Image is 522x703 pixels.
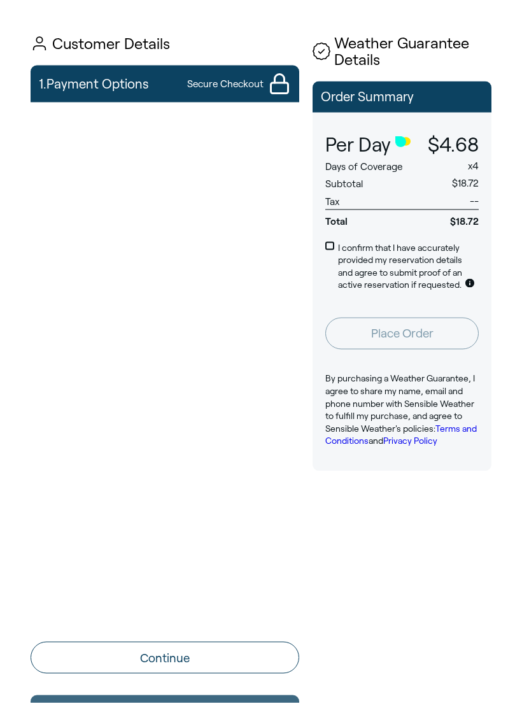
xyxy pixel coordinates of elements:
[321,90,483,104] p: Order Summary
[325,318,479,350] button: Place Order
[31,642,300,674] button: Continue
[468,160,479,171] span: x 4
[325,178,363,189] span: Subtotal
[325,161,402,172] span: Days of Coverage
[325,196,339,207] span: Tax
[452,178,479,188] span: $18.72
[470,195,479,206] span: --
[383,436,437,446] a: Privacy Policy
[187,77,264,90] span: Secure Checkout
[39,70,149,98] h2: 1. Payment Options
[421,209,479,228] span: $18.72
[325,134,391,156] span: Per Day
[28,109,302,579] iframe: Secure payment input frame
[31,66,300,103] button: 1.Payment OptionsSecure Checkout
[428,134,479,155] span: $4.68
[31,35,300,53] h1: Customer Details
[325,209,421,228] span: Total
[31,598,300,627] iframe: PayPal-paypal
[338,242,479,292] p: I confirm that I have accurately provided my reservation details and agree to submit proof of an ...
[325,373,479,448] p: By purchasing a Weather Guarantee, I agree to share my name, email and phone number with Sensible...
[313,35,492,68] h1: Weather Guarantee Details
[313,489,492,578] iframe: Customer reviews powered by Trustpilot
